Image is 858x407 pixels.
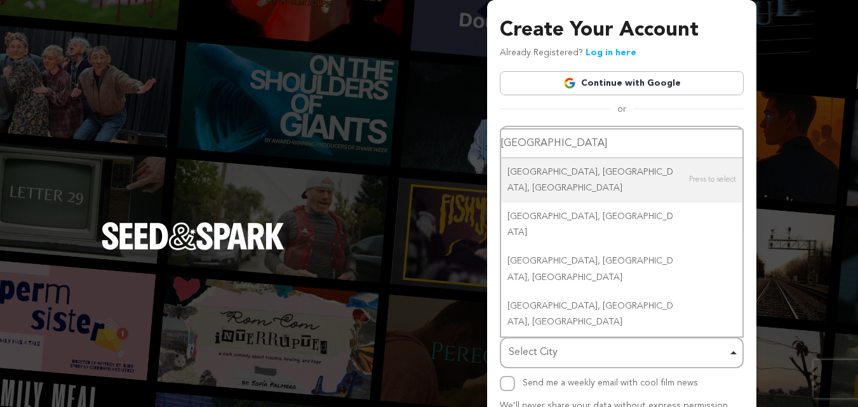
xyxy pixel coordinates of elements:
[610,103,634,116] span: or
[501,292,742,337] div: [GEOGRAPHIC_DATA], [GEOGRAPHIC_DATA], [GEOGRAPHIC_DATA]
[102,222,285,250] img: Seed&Spark Logo
[563,77,576,90] img: Google logo
[509,344,727,362] div: Select City
[102,222,285,276] a: Seed&Spark Homepage
[501,247,742,291] div: [GEOGRAPHIC_DATA], [GEOGRAPHIC_DATA], [GEOGRAPHIC_DATA]
[523,378,698,387] label: Send me a weekly email with cool film news
[500,126,744,158] input: Name
[500,46,636,61] p: Already Registered?
[500,15,744,46] h3: Create Your Account
[501,130,742,158] input: Select City
[501,203,742,247] div: [GEOGRAPHIC_DATA], [GEOGRAPHIC_DATA]
[501,158,742,203] div: [GEOGRAPHIC_DATA], [GEOGRAPHIC_DATA], [GEOGRAPHIC_DATA]
[586,48,636,57] a: Log in here
[500,71,744,95] a: Continue with Google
